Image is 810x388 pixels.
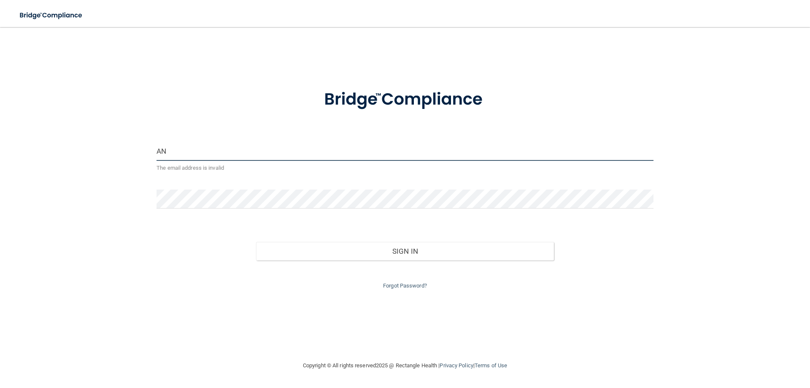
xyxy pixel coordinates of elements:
[256,242,554,260] button: Sign In
[664,328,800,362] iframe: Drift Widget Chat Controller
[440,362,473,369] a: Privacy Policy
[157,142,653,161] input: Email
[383,282,427,289] a: Forgot Password?
[251,352,559,379] div: Copyright © All rights reserved 2025 @ Rectangle Health | |
[475,362,507,369] a: Terms of Use
[307,78,503,122] img: bridge_compliance_login_screen.278c3ca4.svg
[157,163,653,173] p: The email address is invalid
[13,7,90,24] img: bridge_compliance_login_screen.278c3ca4.svg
